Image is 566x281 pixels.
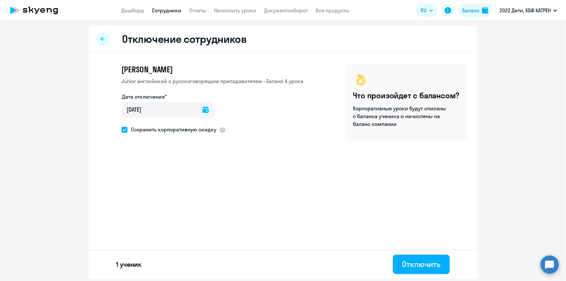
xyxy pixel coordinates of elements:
a: Дашборд [122,7,144,14]
input: дд.мм.гггг [122,102,214,117]
button: Отключить [393,255,450,274]
img: ok [353,72,369,88]
span: RU [421,6,427,14]
div: Баланс [462,6,479,14]
label: Дата отключения* [122,93,167,101]
a: Сотрудники [152,7,182,14]
div: Отключить [402,259,440,269]
a: Отчеты [189,7,207,14]
a: Все продукты [316,7,350,14]
button: 2022 Дети, КБФ КАТРЕН [496,3,560,18]
button: RU [416,4,438,17]
a: Документооборот [264,7,308,14]
img: balance [482,7,488,14]
span: [PERSON_NAME] [122,64,173,75]
p: 2022 Дети, КБФ КАТРЕН [500,6,551,14]
a: Начислить уроки [214,7,257,14]
p: Корпоративные уроки будут списаны с баланса ученика и начислены на баланс компании [353,104,447,128]
span: Сохранить корпоративную скидку [127,126,217,133]
h2: Отключение сотрудников [122,32,247,45]
p: 1 ученик [116,260,142,269]
p: Junior английский с русскоговорящим преподавателем • Баланс 4 урока [122,77,304,85]
button: Балансbalance [458,4,492,17]
h4: Что произойдет с балансом? [353,90,460,101]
